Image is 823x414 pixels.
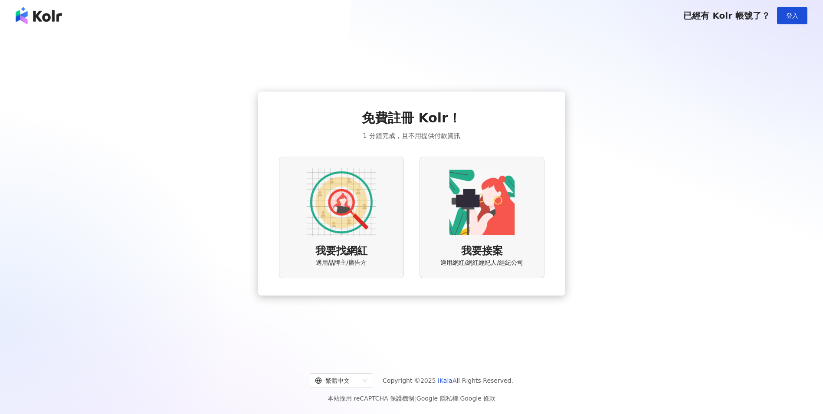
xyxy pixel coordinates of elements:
[316,259,367,267] span: 適用品牌主/廣告方
[458,395,460,402] span: |
[383,375,513,386] span: Copyright © 2025 All Rights Reserved.
[363,131,460,141] span: 1 分鐘完成，且不用提供付款資訊
[315,374,359,388] div: 繁體中文
[328,393,495,404] span: 本站採用 reCAPTCHA 保護機制
[786,12,798,19] span: 登入
[307,168,376,237] img: AD identity option
[16,7,62,24] img: logo
[438,377,452,384] a: iKala
[414,395,416,402] span: |
[447,168,517,237] img: KOL identity option
[683,10,770,21] span: 已經有 Kolr 帳號了？
[362,109,461,127] span: 免費註冊 Kolr！
[440,259,523,267] span: 適用網紅/網紅經紀人/經紀公司
[416,395,458,402] a: Google 隱私權
[461,244,503,259] span: 我要接案
[460,395,495,402] a: Google 條款
[777,7,807,24] button: 登入
[315,244,367,259] span: 我要找網紅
